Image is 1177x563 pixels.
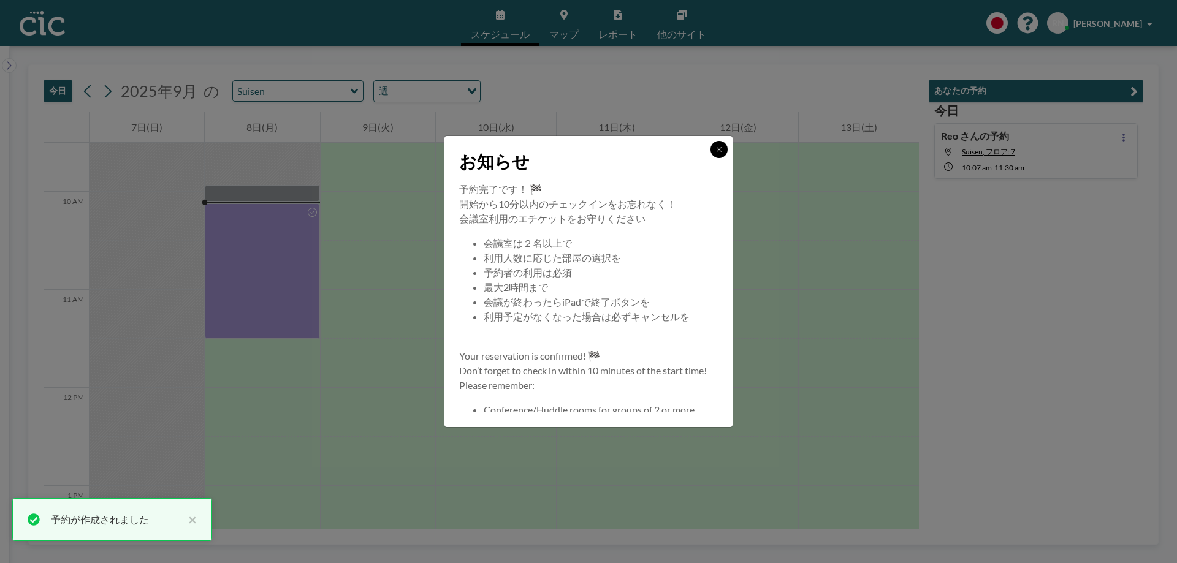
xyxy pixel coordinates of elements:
[484,237,572,249] span: 会議室は２名以上で
[484,266,572,278] span: 予約者の利用は必須
[51,512,182,527] div: 予約が作成されました
[182,512,197,527] button: close
[484,252,621,263] span: 利用人数に応じた部屋の選択を
[459,379,535,391] span: Please remember:
[459,183,542,195] span: 予約完了です！ 🏁
[459,213,646,224] span: 会議室利用のエチケットをお守りください
[459,350,600,361] span: Your reservation is confirmed! 🏁
[484,404,695,415] span: Conference/Huddle rooms for groups of 2 or more
[484,296,650,308] span: 会議が終わったらiPadで終了ボタンを
[459,151,530,172] span: お知らせ
[459,198,676,210] span: 開始から10分以内のチェックインをお忘れなく！
[484,311,690,322] span: 利用予定がなくなった場合は必ずキャンセルを
[459,365,707,376] span: Don’t forget to check in within 10 minutes of the start time!
[484,281,548,293] span: 最大2時間まで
